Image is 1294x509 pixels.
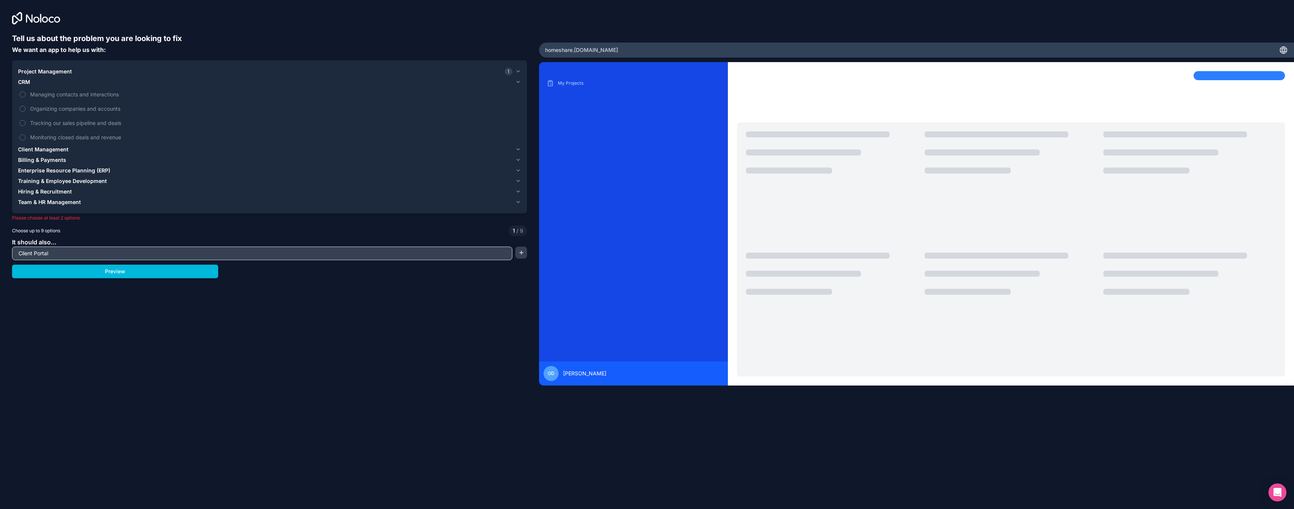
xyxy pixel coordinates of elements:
span: Client Management [18,146,68,153]
span: Training & Employee Development [18,177,107,185]
span: Project Management [18,68,72,75]
div: scrollable content [545,77,722,356]
span: Billing & Payments [18,156,66,164]
span: Organizing companies and accounts [30,105,519,113]
span: Enterprise Resource Planning (ERP) [18,167,110,174]
span: We want an app to help us with: [12,46,106,53]
span: 9 [515,227,523,235]
span: OD [548,370,554,376]
p: Please choose at least 2 options [12,215,527,221]
button: Team & HR Management [18,197,521,207]
button: Managing contacts and interactions [20,91,26,98]
button: Organizing companies and accounts [20,106,26,112]
span: It should also... [12,238,56,246]
h6: Tell us about the problem you are looking to fix [12,33,527,44]
button: CRM [18,77,521,87]
span: Monitoring closed deals and revenue [30,133,519,141]
span: Managing contacts and interactions [30,90,519,98]
div: Open Intercom Messenger [1268,483,1286,501]
p: My Projects [558,80,720,86]
span: 1 [505,68,512,75]
button: Training & Employee Development [18,176,521,186]
button: Billing & Payments [18,155,521,165]
span: 1 [513,227,515,235]
span: [PERSON_NAME] [563,370,606,377]
button: Hiring & Recruitment [18,186,521,197]
span: Tracking our sales pipeline and deals [30,119,519,127]
span: Hiring & Recruitment [18,188,72,195]
button: Tracking our sales pipeline and deals [20,120,26,126]
div: CRM [18,87,521,144]
span: / [516,227,518,234]
span: CRM [18,78,30,86]
button: Monitoring closed deals and revenue [20,134,26,140]
button: Project Management1 [18,66,521,77]
button: Client Management [18,144,521,155]
span: Choose up to 9 options [12,227,60,234]
button: Enterprise Resource Planning (ERP) [18,165,521,176]
span: homeshare .[DOMAIN_NAME] [545,46,618,54]
button: Preview [12,265,218,278]
span: Team & HR Management [18,198,81,206]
